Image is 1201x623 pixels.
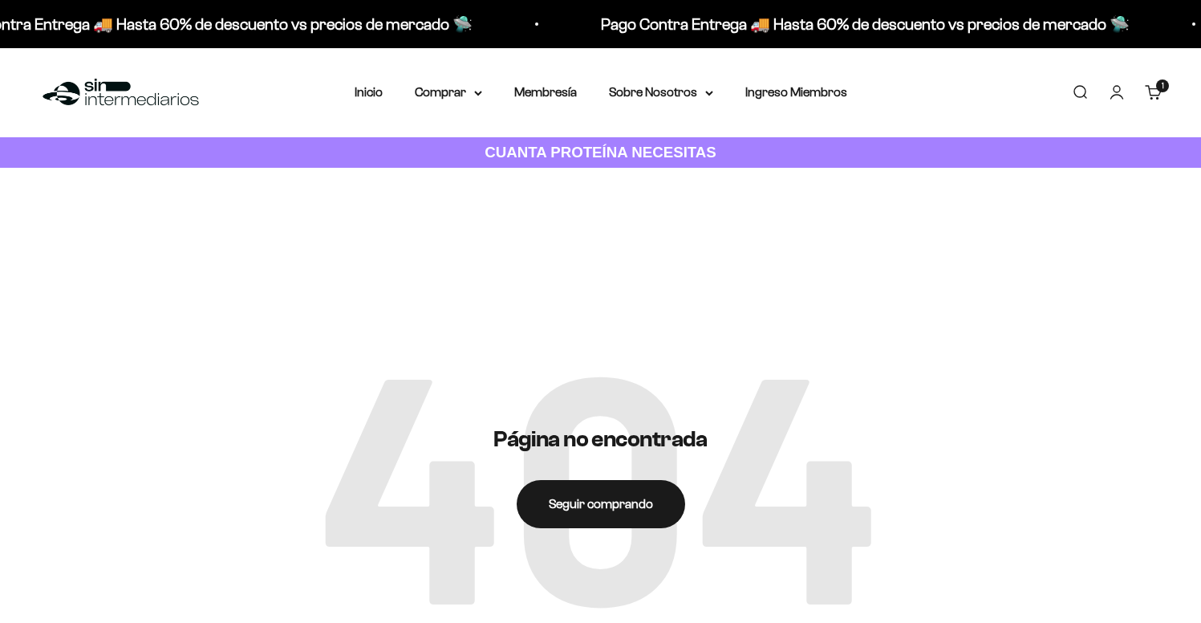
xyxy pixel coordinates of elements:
span: 1 [1162,82,1164,90]
summary: Sobre Nosotros [609,82,713,103]
a: Ingreso Miembros [745,85,847,99]
a: Inicio [355,85,383,99]
summary: Comprar [415,82,482,103]
a: Seguir comprando [517,480,685,528]
p: Pago Contra Entrega 🚚 Hasta 60% de descuento vs precios de mercado 🛸 [601,11,1130,37]
a: Membresía [514,85,577,99]
strong: CUANTA PROTEÍNA NECESITAS [485,144,716,161]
